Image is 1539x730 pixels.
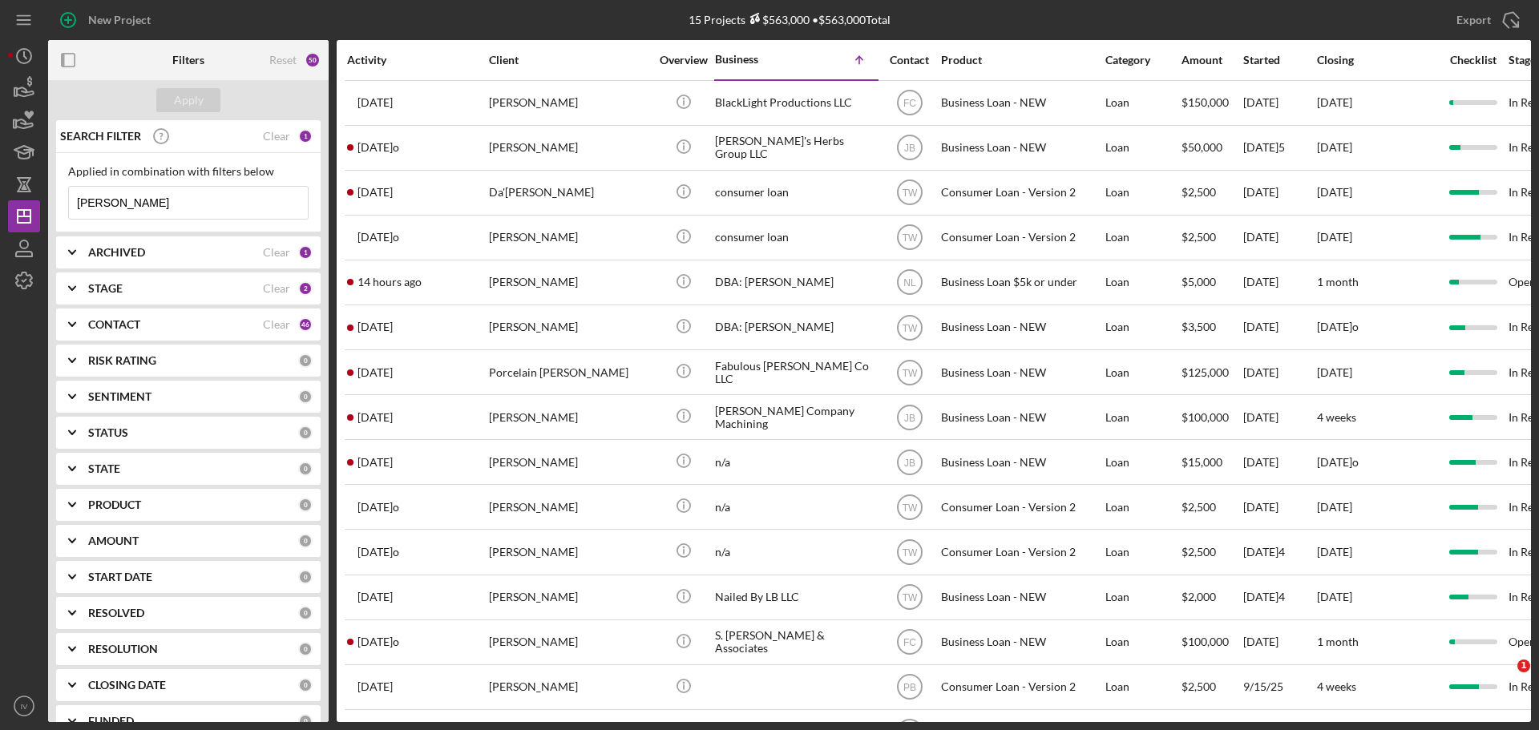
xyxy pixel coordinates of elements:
span: $2,500 [1182,185,1216,199]
div: Loan [1105,82,1180,124]
div: Loan [1105,171,1180,214]
text: JB [903,457,915,468]
button: Export [1440,4,1531,36]
span: 1 [1517,659,1530,672]
div: Business Loan - NEW [941,441,1101,483]
div: Clear [263,130,290,143]
div: [DATE] [1243,621,1315,663]
div: [PERSON_NAME] [489,396,649,438]
div: DBA: [PERSON_NAME] [715,306,875,349]
div: Loan [1105,486,1180,528]
div: Loan [1105,530,1180,573]
div: Loan [1105,576,1180,619]
time: [DATE]o [1317,455,1359,469]
div: [PERSON_NAME] Company Machining [715,396,875,438]
div: n/a [715,486,875,528]
b: RISK RATING [88,354,156,367]
div: Apply [174,88,204,112]
div: [PERSON_NAME] [489,306,649,349]
div: Business Loan - NEW [941,82,1101,124]
div: Reset [269,54,297,67]
text: JB [903,143,915,154]
div: 0 [298,353,313,368]
div: 0 [298,462,313,476]
div: Business Loan - NEW [941,351,1101,393]
div: Business Loan $5k or under [941,261,1101,304]
div: Consumer Loan - Version 2 [941,666,1101,708]
b: CLOSING DATE [88,679,166,692]
div: consumer loan [715,171,875,214]
div: n/a [715,530,875,573]
div: [PERSON_NAME] [489,621,649,663]
time: [DATE] [1317,230,1352,244]
text: TW [902,502,917,513]
time: [DATE] [1317,185,1352,199]
div: [DATE] [1243,396,1315,438]
span: $15,000 [1182,455,1222,469]
div: Amount [1182,54,1242,67]
span: $2,500 [1182,680,1216,693]
time: 2025-09-12 20:08 [357,411,393,424]
div: [DATE]5 [1243,127,1315,169]
div: [PERSON_NAME] [489,666,649,708]
div: [DATE] [1243,216,1315,259]
div: [DATE] [1243,351,1315,393]
div: n/a [715,441,875,483]
div: [PERSON_NAME]'s Herbs Group LLC [715,127,875,169]
div: Client [489,54,649,67]
div: Consumer Loan - Version 2 [941,486,1101,528]
div: Consumer Loan - Version 2 [941,530,1101,573]
b: ARCHIVED [88,246,145,259]
div: Contact [879,54,939,67]
span: $2,500 [1182,500,1216,514]
time: 2025-04-08 19:54 [357,366,393,379]
div: Clear [263,282,290,295]
div: 0 [298,714,313,728]
text: JB [903,412,915,423]
div: [DATE] [1243,441,1315,483]
b: PRODUCT [88,498,141,511]
span: $5,000 [1182,275,1216,288]
div: DBA: [PERSON_NAME] [715,261,875,304]
span: $2,500 [1182,545,1216,559]
div: Loan [1105,666,1180,708]
time: [DATE] [1317,365,1352,379]
div: $563,000 [745,13,810,26]
b: Filters [172,54,204,67]
div: consumer loan [715,216,875,259]
div: Activity [347,54,487,67]
span: $125,000 [1182,365,1229,379]
div: [PERSON_NAME] [489,441,649,483]
button: Apply [156,88,220,112]
div: Started [1243,54,1315,67]
span: $3,500 [1182,320,1216,333]
div: 2 [298,281,313,296]
time: 1 month [1317,275,1359,288]
time: [DATE] [1317,140,1352,154]
div: Closing [1317,54,1437,67]
time: 2025-04-24 10:45 [357,96,393,109]
time: 2025-10-01 02:36 [357,276,422,288]
div: 0 [298,570,313,584]
div: Clear [263,246,290,259]
b: STATE [88,462,120,475]
time: 2024-11-06 19:42 [357,546,399,559]
div: [PERSON_NAME] [489,82,649,124]
div: [PERSON_NAME] [489,261,649,304]
text: IV [20,702,28,711]
div: [PERSON_NAME] [489,216,649,259]
div: Loan [1105,441,1180,483]
time: 1 month [1317,635,1359,648]
time: 2025-06-25 19:40 [357,456,393,469]
div: Business Loan - NEW [941,396,1101,438]
div: 50 [305,52,321,68]
span: $150,000 [1182,95,1229,109]
div: Consumer Loan - Version 2 [941,171,1101,214]
div: Product [941,54,1101,67]
div: BlackLight Productions LLC [715,82,875,124]
div: Loan [1105,351,1180,393]
div: S. [PERSON_NAME] & Associates [715,621,875,663]
div: Business Loan - NEW [941,621,1101,663]
b: STATUS [88,426,128,439]
b: STAGE [88,282,123,295]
